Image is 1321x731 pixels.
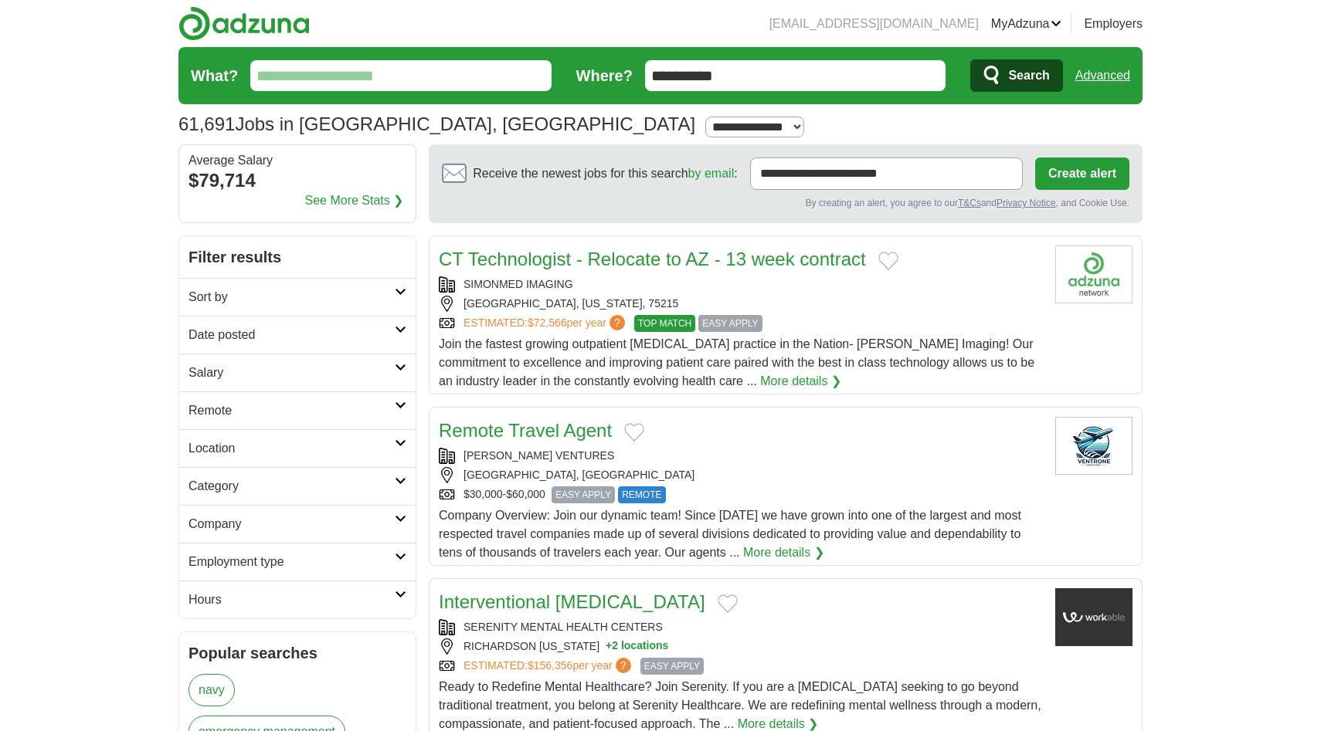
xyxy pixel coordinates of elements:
[179,543,416,580] a: Employment type
[305,191,404,210] a: See More Stats ❯
[442,196,1129,210] div: By creating an alert, you agree to our and , and Cookie Use.
[624,423,644,442] button: Add to favorite jobs
[439,467,1043,483] div: [GEOGRAPHIC_DATA], [GEOGRAPHIC_DATA]
[188,364,395,382] h2: Salary
[439,276,1043,293] div: SIMONMED IMAGING
[188,288,395,306] h2: Sort by
[439,509,1021,559] span: Company Overview: Join our dynamic team! Since [DATE] we have grown into one of the largest and m...
[528,316,567,329] span: $72,566
[439,680,1041,730] span: Ready to Redefine Mental Healthcare? Join Serenity. If you are a [MEDICAL_DATA] seeking to go bey...
[464,315,628,332] a: ESTIMATED:$72,566per year?
[576,64,633,87] label: Where?
[178,113,695,134] h1: Jobs in [GEOGRAPHIC_DATA], [GEOGRAPHIC_DATA]
[473,164,737,183] span: Receive the newest jobs for this search :
[188,401,395,420] h2: Remote
[439,619,1043,635] div: SERENITY MENTAL HEALTH CENTERS
[970,59,1062,92] button: Search
[1084,15,1143,33] a: Employers
[616,658,631,673] span: ?
[1075,60,1130,91] a: Advanced
[991,15,1062,33] a: MyAdzuna
[439,448,1043,464] div: [PERSON_NAME] VENTURES
[178,110,235,138] span: 61,691
[179,467,416,505] a: Category
[688,167,735,180] a: by email
[188,515,395,533] h2: Company
[179,391,416,429] a: Remote
[439,638,1043,655] div: RICHARDSON [US_STATE]
[178,6,310,41] img: Adzuna logo
[760,372,841,391] a: More details ❯
[439,296,1043,312] div: [GEOGRAPHIC_DATA], [US_STATE], 75215
[618,486,665,503] span: REMOTE
[1055,588,1133,646] img: Company logo
[188,641,406,665] h2: Popular searches
[464,658,634,675] a: ESTIMATED:$156,356per year?
[439,337,1034,387] span: Join the fastest growing outpatient [MEDICAL_DATA] practice in the Nation- [PERSON_NAME] Imaging!...
[640,658,704,675] span: EASY APPLY
[958,198,981,208] a: T&Cs
[606,638,668,655] button: +2 locations
[179,505,416,543] a: Company
[634,315,695,332] span: TOP MATCH
[179,278,416,316] a: Sort by
[188,167,406,195] div: $79,714
[606,638,612,655] span: +
[878,252,898,270] button: Add to favorite jobs
[179,429,416,467] a: Location
[188,154,406,167] div: Average Salary
[698,315,762,332] span: EASY APPLY
[439,486,1043,503] div: $30,000-$60,000
[743,543,824,562] a: More details ❯
[188,674,235,706] a: navy
[439,591,705,612] a: Interventional [MEDICAL_DATA]
[179,236,416,278] h2: Filter results
[439,420,612,441] a: Remote Travel Agent
[191,64,238,87] label: What?
[1055,245,1133,303] img: Company logo
[1008,60,1049,91] span: Search
[1035,157,1129,190] button: Create alert
[179,316,416,354] a: Date posted
[1055,417,1133,475] img: Company logo
[188,439,395,458] h2: Location
[188,477,395,496] h2: Category
[188,326,395,344] h2: Date posted
[610,315,625,330] span: ?
[769,15,979,33] li: [EMAIL_ADDRESS][DOMAIN_NAME]
[528,659,572,672] span: $156,356
[439,249,866,269] a: CT Technologist - Relocate to AZ - 13 week contract
[997,198,1056,208] a: Privacy Notice
[718,594,738,613] button: Add to favorite jobs
[188,591,395,609] h2: Hours
[179,580,416,618] a: Hours
[552,486,615,503] span: EASY APPLY
[179,354,416,391] a: Salary
[188,553,395,571] h2: Employment type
